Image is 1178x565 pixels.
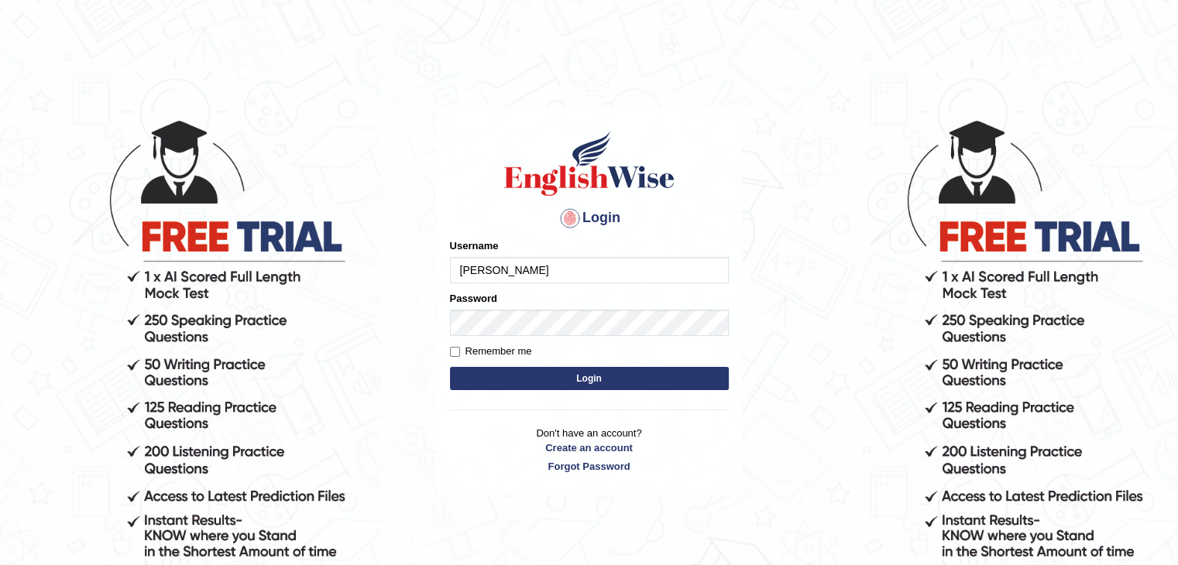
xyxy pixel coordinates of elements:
a: Forgot Password [450,459,729,474]
button: Login [450,367,729,390]
img: Logo of English Wise sign in for intelligent practice with AI [501,128,678,198]
h4: Login [450,206,729,231]
label: Password [450,291,497,306]
label: Username [450,238,499,253]
label: Remember me [450,344,532,359]
input: Remember me [450,347,460,357]
a: Create an account [450,440,729,455]
p: Don't have an account? [450,426,729,474]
